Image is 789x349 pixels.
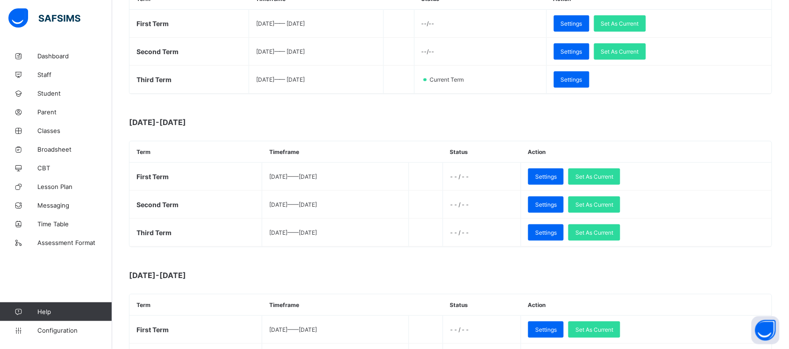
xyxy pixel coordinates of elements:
span: [DATE] —— [DATE] [269,201,317,208]
span: [DATE] —— [DATE] [269,326,317,333]
span: - - / - - [450,173,469,180]
span: Settings [535,201,557,208]
span: Set As Current [575,229,613,236]
span: Messaging [37,202,112,209]
span: Second Term [136,48,179,56]
th: Status [443,141,521,163]
td: --/-- [414,38,546,66]
span: Broadsheet [37,146,112,153]
th: Timeframe [262,294,409,316]
span: Settings [561,76,582,83]
th: Action [521,141,772,163]
span: Settings [535,326,557,333]
span: [DATE]-[DATE] [129,118,316,127]
span: [DATE] —— [DATE] [269,173,317,180]
span: - - / - - [450,326,469,333]
span: [DATE] —— [DATE] [256,20,305,27]
th: Timeframe [262,141,409,163]
span: Settings [535,229,557,236]
span: Dashboard [37,52,112,60]
span: Staff [37,71,112,78]
span: Time Table [37,220,112,228]
span: First Term [136,326,169,334]
th: Status [443,294,521,316]
span: Set As Current [575,326,613,333]
td: --/-- [414,10,546,38]
span: [DATE] —— [DATE] [269,229,317,236]
th: Term [129,141,262,163]
span: Set As Current [575,173,613,180]
span: First Term [136,20,169,28]
span: Set As Current [575,201,613,208]
th: Action [521,294,772,316]
th: Term [129,294,262,316]
span: Settings [535,173,557,180]
span: Help [37,308,112,315]
span: Classes [37,127,112,134]
button: Open asap [752,316,780,344]
span: Student [37,90,112,97]
span: [DATE] —— [DATE] [256,48,305,55]
span: Settings [561,48,582,55]
span: [DATE] —— [DATE] [256,76,305,83]
span: Assessment Format [37,239,112,246]
span: Current Term [429,76,469,83]
span: Set As Current [601,20,639,27]
span: Second Term [136,201,179,209]
span: Configuration [37,327,112,334]
img: safsims [8,8,80,28]
span: Lesson Plan [37,183,112,190]
span: - - / - - [450,201,469,208]
span: [DATE]-[DATE] [129,271,316,280]
span: First Term [136,173,169,181]
span: - - / - - [450,229,469,236]
span: Set As Current [601,48,639,55]
span: Settings [561,20,582,27]
span: Third Term [136,229,172,237]
span: CBT [37,164,112,172]
span: Third Term [136,76,172,84]
span: Parent [37,108,112,116]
